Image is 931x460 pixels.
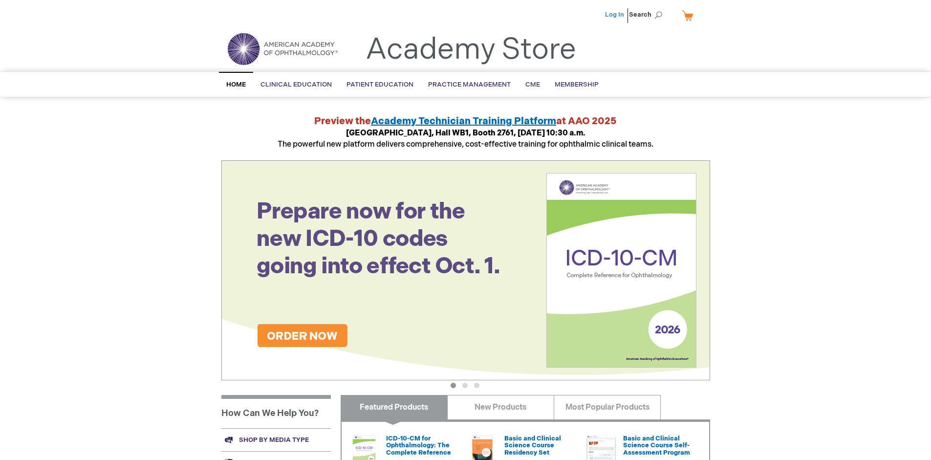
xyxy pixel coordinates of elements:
[226,81,246,88] span: Home
[447,395,554,419] a: New Products
[605,11,624,19] a: Log In
[221,428,331,451] a: Shop by media type
[371,115,556,127] a: Academy Technician Training Platform
[346,81,413,88] span: Patient Education
[474,383,479,388] button: 3 of 3
[278,129,653,149] span: The powerful new platform delivers comprehensive, cost-effective training for ophthalmic clinical...
[623,435,690,457] a: Basic and Clinical Science Course Self-Assessment Program
[451,383,456,388] button: 1 of 3
[428,81,511,88] span: Practice Management
[260,81,332,88] span: Clinical Education
[525,81,540,88] span: CME
[314,115,617,127] strong: Preview the at AAO 2025
[341,395,448,419] a: Featured Products
[221,395,331,428] h1: How Can We Help You?
[386,435,451,457] a: ICD-10-CM for Ophthalmology: The Complete Reference
[554,395,661,419] a: Most Popular Products
[504,435,561,457] a: Basic and Clinical Science Course Residency Set
[629,5,666,24] span: Search
[462,383,468,388] button: 2 of 3
[366,32,576,67] a: Academy Store
[346,129,585,138] strong: [GEOGRAPHIC_DATA], Hall WB1, Booth 2761, [DATE] 10:30 a.m.
[555,81,599,88] span: Membership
